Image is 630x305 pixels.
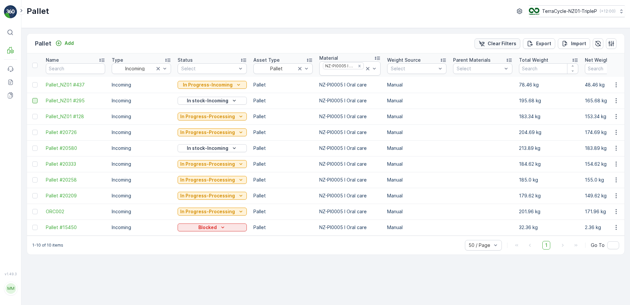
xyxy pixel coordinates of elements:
td: Manual [384,140,450,156]
p: 1-10 of 10 items [32,243,63,248]
div: Toggle Row Selected [32,193,38,198]
td: 185.0 kg [516,172,582,188]
a: Pallet_NZ01 #295 [46,97,105,104]
td: Manual [384,109,450,124]
button: In Progress-Processing [178,192,247,200]
div: Toggle Row Selected [32,98,38,103]
button: MM [4,277,17,300]
td: Incoming [108,220,174,235]
td: NZ-PI0005 I Oral care [316,109,384,124]
button: Add [53,39,76,47]
p: Pallet [27,6,49,17]
td: Pallet [250,124,316,140]
a: Pallet #15450 [46,224,105,231]
p: Total Weight [519,57,548,63]
td: Pallet [250,188,316,204]
p: In Progress-Incoming [183,82,233,88]
button: Clear Filters [474,38,520,49]
p: In stock-Incoming [187,97,228,104]
p: In Progress-Processing [180,113,235,120]
td: Pallet [250,93,316,109]
div: Toggle Row Selected [32,177,38,183]
p: Weight Source [387,57,421,63]
p: Net Weight [585,57,611,63]
img: logo [4,5,17,18]
p: Type [112,57,123,63]
a: ORC002 [46,208,105,215]
td: Pallet [250,172,316,188]
p: Select [457,65,502,72]
div: Toggle Row Selected [32,146,38,151]
td: Incoming [108,156,174,172]
div: Toggle Row Selected [32,161,38,167]
td: Incoming [108,188,174,204]
button: In Progress-Processing [178,128,247,136]
td: 195.68 kg [516,93,582,109]
p: Material [319,55,338,61]
input: Search [46,63,105,74]
td: NZ-PI0005 I Oral care [316,93,384,109]
td: Pallet [250,156,316,172]
span: Pallet #20258 [46,177,105,183]
div: Toggle Row Selected [32,209,38,214]
p: Name [46,57,59,63]
p: Clear Filters [488,40,516,47]
span: Pallet #20333 [46,161,105,167]
p: In stock-Incoming [187,145,228,152]
div: MM [6,283,16,294]
td: Incoming [108,77,174,93]
td: Pallet [250,140,316,156]
td: Incoming [108,93,174,109]
span: Pallet_NZ01 #128 [46,113,105,120]
button: Blocked [178,223,247,231]
td: 213.89 kg [516,140,582,156]
a: Pallet #20726 [46,129,105,136]
td: NZ-PI0005 I Oral care [316,204,384,220]
a: Pallet_NZ01 #437 [46,82,105,88]
td: NZ-PI0005 I Oral care [316,172,384,188]
input: Search [519,63,578,74]
td: Manual [384,220,450,235]
td: 204.69 kg [516,124,582,140]
p: Status [178,57,193,63]
div: Toggle Row Selected [32,225,38,230]
td: Incoming [108,204,174,220]
td: Incoming [108,172,174,188]
td: 179.62 kg [516,188,582,204]
p: Select [391,65,436,72]
td: NZ-PI0005 I Oral care [316,220,384,235]
span: Go To [591,242,605,249]
p: Export [536,40,551,47]
button: In Progress-Incoming [178,81,247,89]
p: Pallet [35,39,51,48]
td: Manual [384,156,450,172]
td: Incoming [108,124,174,140]
span: v 1.49.3 [4,272,17,276]
button: In Progress-Processing [178,113,247,120]
button: TerraCycle-NZ01-TripleP(+12:00) [529,5,625,17]
span: Pallet #20209 [46,192,105,199]
button: Export [523,38,555,49]
td: Manual [384,188,450,204]
td: 184.62 kg [516,156,582,172]
p: Add [65,40,74,47]
td: Manual [384,77,450,93]
p: TerraCycle-NZ01-TripleP [542,8,597,15]
td: NZ-PI0005 I Oral care [316,156,384,172]
p: In Progress-Processing [180,192,235,199]
td: 32.36 kg [516,220,582,235]
div: NZ-PI0005 I Oral care [323,63,355,69]
button: In Progress-Processing [178,208,247,216]
button: In Progress-Processing [178,176,247,184]
p: In Progress-Processing [180,177,235,183]
img: TC_7kpGtVS.png [529,8,539,15]
span: Pallet #20580 [46,145,105,152]
div: Toggle Row Selected [32,114,38,119]
p: Select [181,65,237,72]
div: Toggle Row Selected [32,130,38,135]
p: ( +12:00 ) [600,9,616,14]
p: In Progress-Processing [180,129,235,136]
